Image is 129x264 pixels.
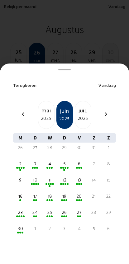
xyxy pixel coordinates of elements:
div: 12 [60,177,69,183]
div: 2 [16,161,25,167]
span: Vandaag [98,82,116,88]
div: 28 [89,209,99,215]
div: 22 [104,193,113,199]
div: 30 [74,144,84,151]
div: 6 [74,161,84,167]
div: 24 [30,209,40,215]
div: D [28,133,42,143]
div: 6 [104,225,113,232]
div: 2025 [38,115,54,122]
div: M [13,133,28,143]
div: 4 [45,161,55,167]
div: 25 [45,209,55,215]
div: 28 [45,144,55,151]
div: juil. [75,106,91,115]
div: 29 [60,144,69,151]
div: Z [101,133,116,143]
mat-icon: chevron_left [19,111,27,118]
div: 23 [16,209,25,215]
div: 9 [16,177,25,183]
div: 3 [30,161,40,167]
div: 11 [45,177,55,183]
div: 8 [104,161,113,167]
mat-icon: chevron_right [102,111,110,118]
div: 31 [89,144,99,151]
div: 2 [45,225,55,232]
div: 29 [104,209,113,215]
div: 3 [60,225,69,232]
div: 19 [60,193,69,199]
div: 21 [89,193,99,199]
div: 10 [30,177,40,183]
div: 14 [89,177,99,183]
div: 20 [74,193,84,199]
div: 16 [16,193,25,199]
div: 2025 [57,115,72,122]
div: W [42,133,57,143]
div: 1 [104,144,113,151]
div: 5 [60,161,69,167]
div: 17 [30,193,40,199]
div: 30 [16,225,25,232]
div: Z [87,133,101,143]
div: 4 [74,225,84,232]
div: 26 [16,144,25,151]
div: 13 [74,177,84,183]
div: 27 [30,144,40,151]
div: 18 [45,193,55,199]
div: D [57,133,72,143]
div: 5 [89,225,99,232]
div: juin [57,106,72,115]
div: 26 [60,209,69,215]
div: 2025 [75,115,91,122]
div: 15 [104,177,113,183]
div: mai [38,106,54,115]
div: V [72,133,87,143]
div: 27 [74,209,84,215]
div: 1 [30,225,40,232]
div: 7 [89,161,99,167]
span: Terugkeren [13,82,37,88]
